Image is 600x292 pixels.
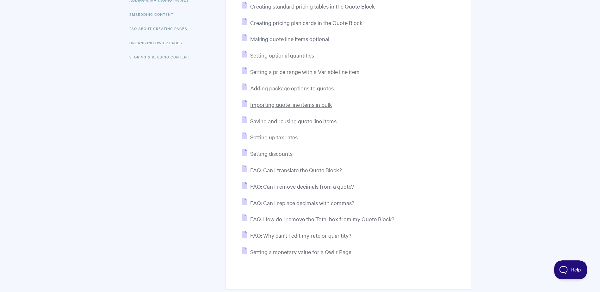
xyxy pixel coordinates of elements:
[242,183,354,190] a: FAQ: Can I remove decimals from a quote?
[129,51,194,63] a: Storing & Reusing Content
[250,150,293,157] span: Setting discounts
[242,133,298,141] a: Setting up tax rates
[250,215,394,222] span: FAQ: How do I remove the Total box from my Quote Block?
[242,199,354,206] a: FAQ: Can I replace decimals with commas?
[242,150,293,157] a: Setting discounts
[242,84,334,92] a: Adding package options to quotes
[242,68,360,75] a: Setting a price range with a Variable line item
[242,3,375,10] a: Creating standard pricing tables in the Quote Block
[250,19,362,26] span: Creating pricing plan cards in the Quote Block
[242,215,394,222] a: FAQ: How do I remove the Total box from my Quote Block?
[250,183,354,190] span: FAQ: Can I remove decimals from a quote?
[250,101,332,108] span: Importing quote line items in bulk
[250,232,351,239] span: FAQ: Why can't I edit my rate or quantity?
[250,166,342,173] span: FAQ: Can I translate the Quote Block?
[554,260,587,279] iframe: Toggle Customer Support
[242,166,342,173] a: FAQ: Can I translate the Quote Block?
[250,84,334,92] span: Adding package options to quotes
[250,133,298,141] span: Setting up tax rates
[242,35,329,42] a: Making quote line items optional
[250,35,329,42] span: Making quote line items optional
[250,248,351,255] span: Setting a monetary value for a Qwilr Page
[129,22,192,35] a: FAQ About Creating Pages
[250,52,314,59] span: Setting optional quantities
[129,8,178,21] a: Embedding Content
[250,3,375,10] span: Creating standard pricing tables in the Quote Block
[242,248,351,255] a: Setting a monetary value for a Qwilr Page
[242,19,362,26] a: Creating pricing plan cards in the Quote Block
[250,199,354,206] span: FAQ: Can I replace decimals with commas?
[242,232,351,239] a: FAQ: Why can't I edit my rate or quantity?
[250,68,360,75] span: Setting a price range with a Variable line item
[242,101,332,108] a: Importing quote line items in bulk
[129,36,187,49] a: Organizing Qwilr Pages
[242,52,314,59] a: Setting optional quantities
[242,117,337,125] a: Saving and reusing quote line items
[250,117,337,125] span: Saving and reusing quote line items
